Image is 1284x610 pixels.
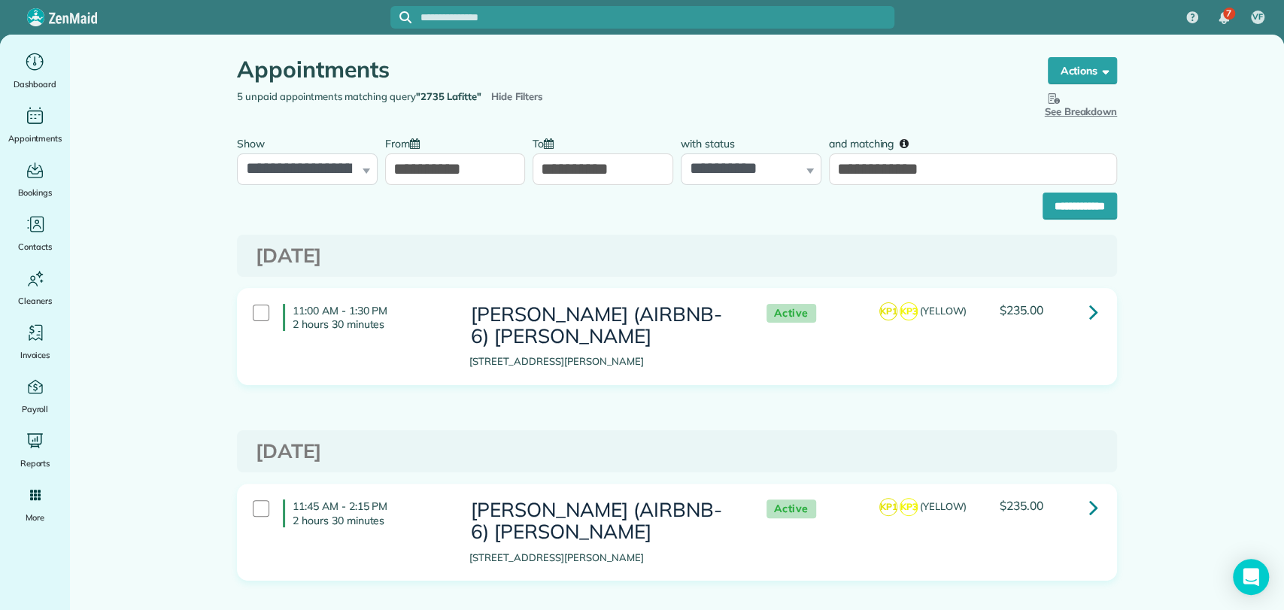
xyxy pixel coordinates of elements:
strong: "2735 Lafitte" [416,90,481,102]
span: KP3 [900,498,918,516]
span: KP1 [879,498,897,516]
span: More [26,510,44,525]
h3: [DATE] [256,441,1098,463]
div: 7 unread notifications [1208,2,1240,35]
span: See Breakdown [1045,90,1118,117]
label: From [385,129,427,156]
a: Payroll [6,375,64,417]
h4: 11:00 AM - 1:30 PM [283,304,447,331]
h3: [DATE] [256,245,1098,267]
a: Dashboard [6,50,64,92]
span: (YELLOW) [920,500,967,512]
span: Hide Filters [491,90,543,105]
span: VF [1252,11,1263,23]
div: 5 unpaid appointments matching query [226,90,677,105]
h3: [PERSON_NAME] (AIRBNB-6) [PERSON_NAME] [469,499,736,542]
p: [STREET_ADDRESS][PERSON_NAME] [469,551,736,566]
span: 7 [1226,8,1231,20]
a: Reports [6,429,64,471]
a: Bookings [6,158,64,200]
span: Invoices [20,347,50,363]
a: Appointments [6,104,64,146]
span: Reports [20,456,50,471]
span: Dashboard [14,77,56,92]
span: $235.00 [1000,498,1043,513]
h3: [PERSON_NAME] (AIRBNB-6) [PERSON_NAME] [469,304,736,347]
p: 2 hours 30 minutes [293,317,447,331]
a: Invoices [6,320,64,363]
button: See Breakdown [1045,90,1118,120]
span: (YELLOW) [920,305,967,317]
label: and matching [829,129,920,156]
label: To [533,129,561,156]
span: Bookings [18,185,53,200]
button: Focus search [390,11,411,23]
h4: 11:45 AM - 2:15 PM [283,499,447,527]
p: [STREET_ADDRESS][PERSON_NAME] [469,354,736,369]
span: Payroll [22,402,49,417]
span: Active [766,499,816,518]
span: $235.00 [1000,302,1043,317]
svg: Focus search [399,11,411,23]
span: KP1 [879,302,897,320]
span: Cleaners [18,293,52,308]
a: Cleaners [6,266,64,308]
span: Active [766,304,816,323]
span: Contacts [18,239,52,254]
div: Open Intercom Messenger [1233,559,1269,595]
a: Hide Filters [491,90,543,102]
a: Contacts [6,212,64,254]
span: Appointments [8,131,62,146]
h1: Appointments [237,57,1019,82]
button: Actions [1048,57,1117,84]
span: KP3 [900,302,918,320]
p: 2 hours 30 minutes [293,514,447,527]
